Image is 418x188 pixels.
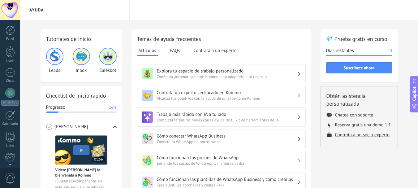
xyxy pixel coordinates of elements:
h3: Cómo conectar WhatsApp Business [157,133,297,139]
h3: Cómo funcionan los precios de WhatsApp [157,155,297,161]
button: Chatea con soporte [335,112,373,118]
h2: 💎 Prueba gratis en curso [326,35,392,43]
div: Leads [46,48,63,73]
div: Listas [1,144,19,148]
h2: Temas de ayuda frecuentes [137,35,306,43]
span: 16% [109,104,116,111]
span: Progresso [46,104,65,111]
div: Calendario [1,122,19,126]
span: Copilot [411,86,417,101]
button: FAQs [168,46,182,55]
button: Suscríbete ahora [326,62,392,73]
h2: Tutoriales de inicio [46,35,117,43]
button: Contrata a un socio experto [335,132,390,138]
span: Crea plantillas aprobadas y chatea 24/7 [157,182,297,188]
button: Artículos [137,46,158,56]
span: 14 [388,48,392,54]
span: Suscríbete ahora [344,66,375,70]
span: Conecta tu WhatsApp en pocos pasos [157,139,297,144]
span: Configura automáticamente Kommo para adaptarlo a tu negocio [157,74,297,79]
h2: Checklist de inicio rápido [46,92,117,99]
button: Reserva gratis una demo 1:1 [335,122,391,128]
div: Leads [1,59,19,63]
span: Alcanza tus objetivos con la ayuda de un experto en Kommo [157,96,297,101]
h3: Explora tu espacio de trabajo personalizado [157,68,297,74]
button: Contrata a un experto [192,46,238,55]
img: Meet video [55,135,107,165]
span: Completa tareas rutinarias con la ayuda de tu kit de herramientas de IA [157,117,297,123]
span: Días restantes [326,48,354,54]
h3: Cómo funcionan las plantillas de WhatsApp Business y cómo crearlas [157,177,297,182]
h3: Contrata un experto certificado en Kommo [157,90,297,96]
span: Entiende los costos de WhatsApp y mantente al día [157,161,297,166]
div: WhatsApp [1,100,19,106]
div: Salesbot [99,48,117,73]
span: [PERSON_NAME] [55,124,88,130]
div: Panel [1,37,19,41]
h3: Trabaja más rápido con IA a tu lado [157,111,297,117]
h2: Obtén asistencia personalizada [326,92,392,107]
div: Chats [1,79,19,83]
span: Vídeo: [PERSON_NAME] la bienvenida a Kommo [55,167,107,178]
div: Inbox [73,48,90,73]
